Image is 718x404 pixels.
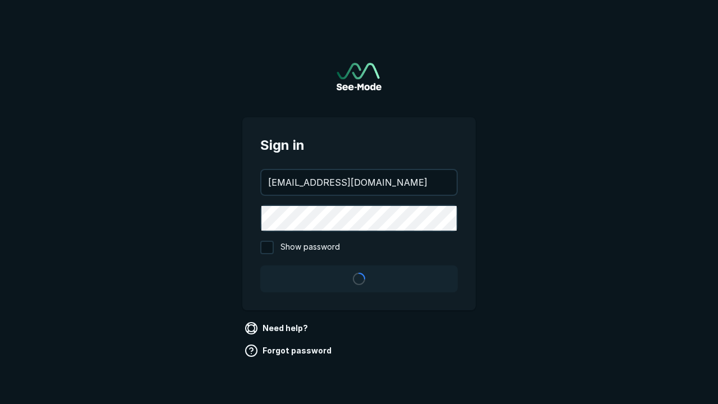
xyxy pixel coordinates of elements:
span: Show password [280,241,340,254]
a: Forgot password [242,342,336,360]
span: Sign in [260,135,458,155]
a: Go to sign in [337,63,381,90]
img: See-Mode Logo [337,63,381,90]
a: Need help? [242,319,312,337]
input: your@email.com [261,170,457,195]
